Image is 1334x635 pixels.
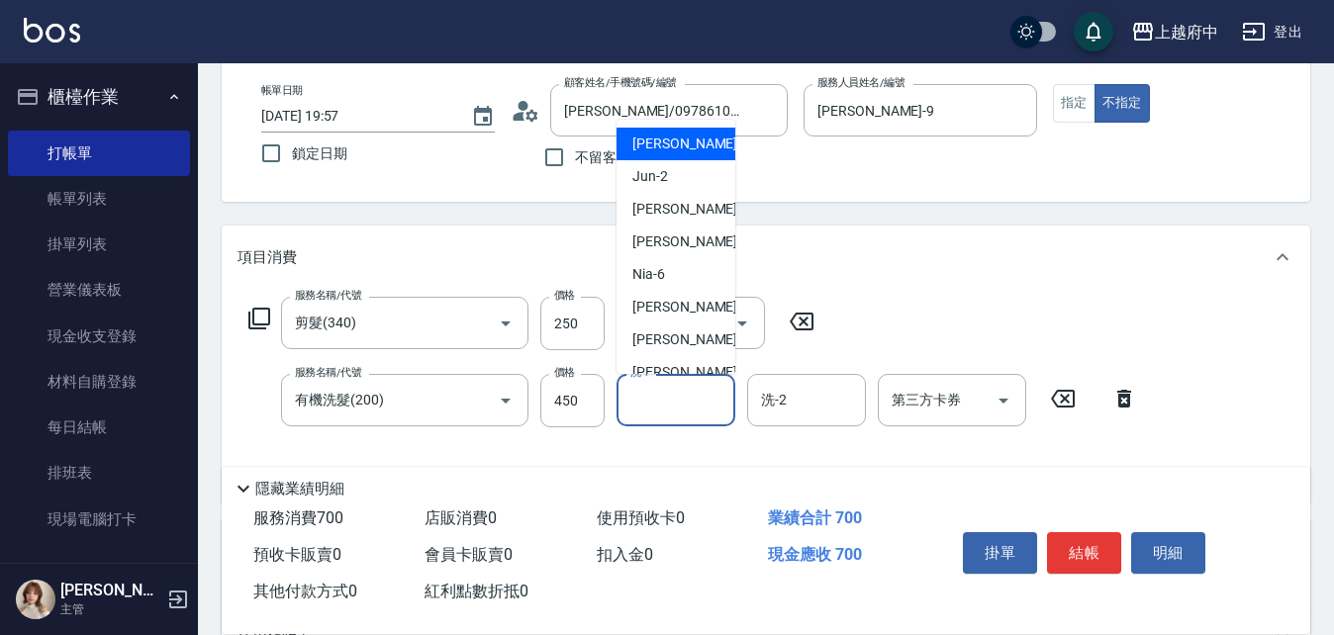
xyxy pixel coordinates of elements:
[554,365,575,380] label: 價格
[988,385,1019,416] button: Open
[253,508,343,527] span: 服務消費 700
[632,166,668,187] span: Jun -2
[8,497,190,542] a: 現場電腦打卡
[459,93,507,140] button: Choose date, selected date is 2025-08-13
[8,550,190,601] button: 預約管理
[1234,14,1310,50] button: 登出
[632,231,749,252] span: [PERSON_NAME] -5
[768,545,862,564] span: 現金應收 700
[8,71,190,123] button: 櫃檯作業
[261,83,303,98] label: 帳單日期
[554,288,575,303] label: 價格
[597,545,653,564] span: 扣入金 0
[575,147,630,168] span: 不留客資
[16,580,55,619] img: Person
[632,264,665,285] span: Nia -6
[632,199,749,220] span: [PERSON_NAME] -3
[1155,20,1218,45] div: 上越府中
[632,134,749,154] span: [PERSON_NAME] -1
[60,581,161,600] h5: [PERSON_NAME]
[490,308,522,339] button: Open
[425,582,528,600] span: 紅利點數折抵 0
[632,297,749,317] span: [PERSON_NAME] -7
[8,267,190,313] a: 營業儀表板
[60,600,161,618] p: 主管
[253,545,341,564] span: 預收卡販賣 0
[8,405,190,450] a: 每日結帳
[8,359,190,405] a: 材料自購登錄
[8,131,190,176] a: 打帳單
[817,75,905,90] label: 服務人員姓名/編號
[768,508,862,527] span: 業績合計 700
[8,222,190,267] a: 掛單列表
[295,288,361,303] label: 服務名稱/代號
[222,226,1310,289] div: 項目消費
[253,582,357,600] span: 其他付款方式 0
[963,532,1037,574] button: 掛單
[24,18,80,43] img: Logo
[295,365,361,380] label: 服務名稱/代號
[1047,532,1121,574] button: 結帳
[1095,84,1150,123] button: 不指定
[261,100,451,133] input: YYYY/MM/DD hh:mm
[1123,12,1226,52] button: 上越府中
[726,308,758,339] button: Open
[1131,532,1205,574] button: 明細
[1074,12,1113,51] button: save
[564,75,677,90] label: 顧客姓名/手機號碼/編號
[490,385,522,416] button: Open
[632,329,749,350] span: [PERSON_NAME] -8
[425,545,513,564] span: 會員卡販賣 0
[8,314,190,359] a: 現金收支登錄
[255,479,344,499] p: 隱藏業績明細
[1053,84,1096,123] button: 指定
[8,176,190,222] a: 帳單列表
[238,247,297,268] p: 項目消費
[425,508,497,527] span: 店販消費 0
[8,450,190,496] a: 排班表
[597,508,685,527] span: 使用預收卡 0
[292,143,347,164] span: 鎖定日期
[632,362,749,383] span: [PERSON_NAME] -9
